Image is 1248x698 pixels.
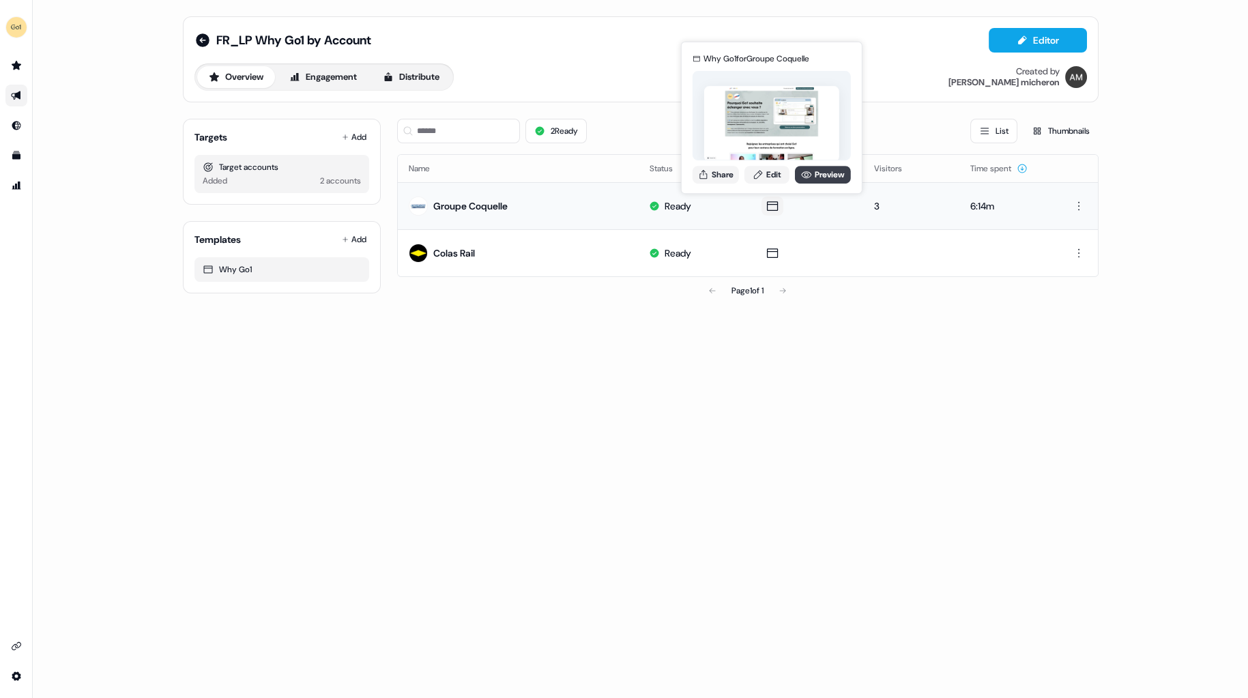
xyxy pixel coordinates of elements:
div: Added [203,174,227,188]
img: asset preview [704,86,839,162]
div: Page 1 of 1 [731,284,764,297]
button: Engagement [278,66,368,88]
button: List [970,119,1017,143]
div: Created by [1016,66,1060,77]
a: Go to prospects [5,55,27,76]
button: Time spent [970,156,1028,181]
a: Go to outbound experience [5,85,27,106]
div: 2 accounts [320,174,361,188]
a: Go to Inbound [5,115,27,136]
button: Add [339,128,369,147]
button: Thumbnails [1023,119,1099,143]
a: Editor [989,35,1087,49]
div: Ready [664,246,691,260]
button: Share [693,166,739,184]
a: Edit [744,166,789,184]
button: Visitors [874,156,918,181]
button: Add [339,230,369,249]
span: FR_LP Why Go1 by Account [216,32,371,48]
div: Colas Rail [433,246,475,260]
div: Target accounts [203,160,361,174]
button: 2Ready [525,119,587,143]
a: Go to attribution [5,175,27,197]
div: 3 [874,199,948,213]
img: alexandre [1065,66,1087,88]
div: Why Go1 [203,263,361,276]
a: Preview [795,166,851,184]
button: Distribute [371,66,451,88]
div: 6:14m [970,199,1041,213]
div: Templates [194,233,241,246]
div: Ready [664,199,691,213]
button: Overview [197,66,275,88]
a: Go to templates [5,145,27,166]
div: Targets [194,130,227,144]
a: Go to integrations [5,665,27,687]
a: Go to integrations [5,635,27,657]
button: Editor [989,28,1087,53]
div: [PERSON_NAME] micheron [948,77,1060,88]
button: Status [649,156,688,181]
div: Why Go1 for Groupe Coquelle [703,52,809,66]
button: Name [409,156,446,181]
div: Groupe Coquelle [433,199,508,213]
